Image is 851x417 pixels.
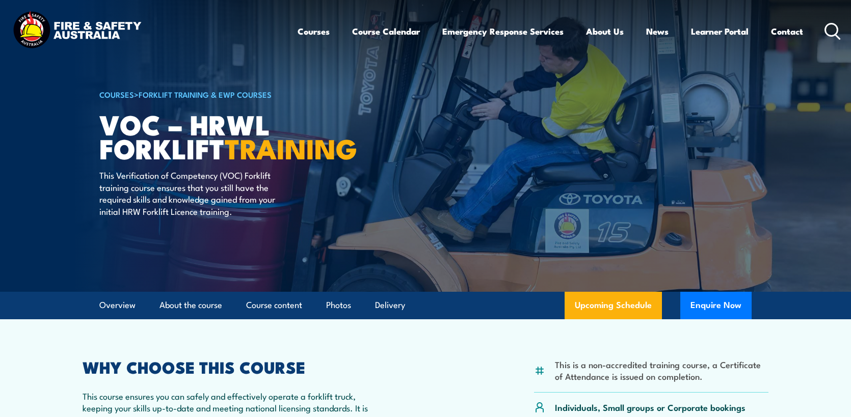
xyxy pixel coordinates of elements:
h6: > [99,88,351,100]
a: Courses [298,18,330,45]
a: Learner Portal [691,18,749,45]
h2: WHY CHOOSE THIS COURSE [83,359,380,374]
p: Individuals, Small groups or Corporate bookings [555,401,746,413]
a: Emergency Response Services [442,18,564,45]
a: About Us [586,18,624,45]
a: Forklift Training & EWP Courses [139,89,272,100]
a: Delivery [375,292,405,319]
a: Upcoming Schedule [565,292,662,319]
a: Course content [246,292,302,319]
li: This is a non-accredited training course, a Certificate of Attendance is issued on completion. [555,358,768,382]
p: This Verification of Competency (VOC) Forklift training course ensures that you still have the re... [99,169,285,217]
a: News [646,18,669,45]
strong: TRAINING [225,126,357,169]
button: Enquire Now [680,292,752,319]
a: About the course [159,292,222,319]
a: Contact [771,18,803,45]
a: Photos [326,292,351,319]
h1: VOC – HRWL Forklift [99,112,351,159]
a: COURSES [99,89,134,100]
a: Overview [99,292,136,319]
a: Course Calendar [352,18,420,45]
